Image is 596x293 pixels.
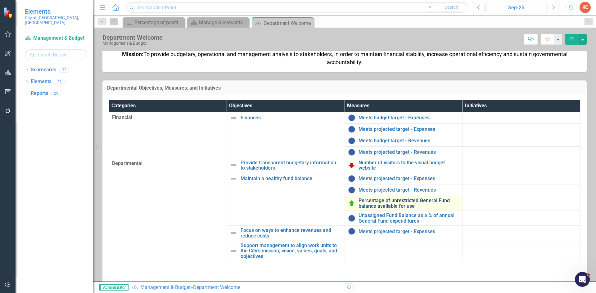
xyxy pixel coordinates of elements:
[348,200,355,207] img: On Target
[227,112,345,158] td: Double-Click to Edit Right Click for Context Menu
[359,176,459,181] a: Meets projected target - Expenses
[486,2,546,13] button: Sep-25
[348,175,355,182] img: No data
[348,126,355,133] img: No data
[199,19,248,26] div: Manage Scorecards
[3,7,14,18] img: ClearPoint Strategy
[359,187,459,193] a: Meets projected target - Revenues
[348,149,355,156] img: No data
[436,3,467,12] button: Search
[241,228,341,238] a: Focus on ways to enhance revenues and reduce costs
[227,241,345,261] td: Double-Click to Edit Right Click for Context Menu
[359,115,459,121] a: Meets budget target - Expenses
[575,272,590,287] iframe: Intercom live chat
[227,226,345,241] td: Double-Click to Edit Right Click for Context Menu
[348,186,355,194] img: No data
[230,229,237,237] img: Not Defined
[359,229,459,234] a: Meets projected target - Expenses
[99,284,129,291] span: Administrator
[445,5,458,10] span: Search
[132,284,340,291] div: »
[345,173,463,184] td: Double-Click to Edit Right Click for Context Menu
[345,211,463,226] td: Double-Click to Edit Right Click for Context Menu
[25,15,87,25] small: City of [GEOGRAPHIC_DATA], [GEOGRAPHIC_DATA]
[31,78,52,85] a: Elements
[227,173,345,226] td: Double-Click to Edit Right Click for Context Menu
[348,228,355,235] img: No data
[227,158,345,173] td: Double-Click to Edit Right Click for Context Menu
[345,123,463,135] td: Double-Click to Edit Right Click for Context Menu
[230,247,237,255] img: Not Defined
[109,112,227,158] td: Double-Click to Edit
[124,19,183,26] a: Percentage of position control transactions processed [DATE]
[230,175,237,182] img: Not Defined
[112,160,223,167] span: Departmental
[122,51,567,65] span: To provide budgetary, operational and management analysis to stakeholders, in order to maintain f...
[359,149,459,155] a: Meets projected target - Revenues
[348,137,355,144] img: No data
[359,138,459,144] a: Meets budget target - Revenues
[189,19,248,26] a: Manage Scorecards
[345,135,463,146] td: Double-Click to Edit Right Click for Context Menu
[25,35,87,42] a: Management & Budget
[25,8,87,15] span: Elements
[345,196,463,211] td: Double-Click to Edit Right Click for Context Menu
[134,19,183,26] div: Percentage of position control transactions processed [DATE]
[51,91,61,96] div: 29
[230,114,237,122] img: Not Defined
[345,158,463,173] td: Double-Click to Edit Right Click for Context Menu
[140,284,191,290] a: Management & Budget
[345,112,463,123] td: Double-Click to Edit Right Click for Context Menu
[59,67,69,73] div: 32
[345,226,463,241] td: Double-Click to Edit Right Click for Context Menu
[230,162,237,169] img: Not Defined
[489,4,544,11] div: Sep-25
[345,184,463,196] td: Double-Click to Edit Right Click for Context Menu
[102,41,163,46] div: Management & Budget
[126,2,468,13] input: Search ClearPoint...
[109,158,227,261] td: Double-Click to Edit
[102,34,163,41] div: Department Welcome
[241,160,341,171] a: Provide transparent budgetary information to stakeholders
[348,162,355,169] img: Below Target
[580,2,591,13] button: KC
[241,243,341,259] a: Support management to align work units to the City's mission, vision, values, goals, and objectives
[112,114,223,121] span: Financial
[193,284,240,290] div: Department Welcome
[31,90,48,97] a: Reports
[345,146,463,158] td: Double-Click to Edit Right Click for Context Menu
[359,160,459,171] a: Number of visitors to the visual budget website
[359,198,459,209] a: Percentage of unrestricted General Fund balance available for use
[25,49,87,60] input: Search Below...
[31,66,56,73] a: Scorecards
[348,215,355,222] img: No data
[122,51,143,57] strong: Mission:
[264,19,312,27] div: Department Welcome
[241,176,341,181] a: Maintain a healthy fund balance
[359,213,459,224] a: Unassigned Fund Balance as a % of annual General Fund expenditures
[55,79,65,84] div: 32
[241,115,341,121] a: Finances
[107,85,582,91] h3: Departmental Objectives, Measures, and Initiatives
[359,127,459,132] a: Meets projected target - Expenses
[348,114,355,122] img: No data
